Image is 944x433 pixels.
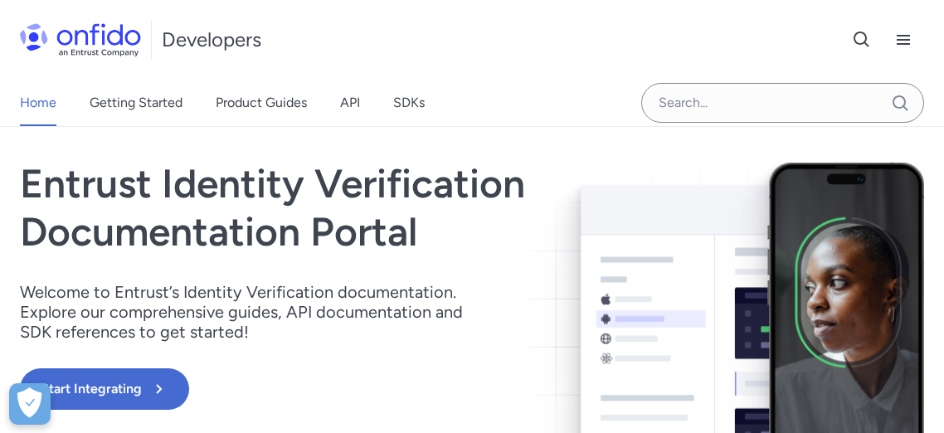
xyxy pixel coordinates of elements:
h1: Entrust Identity Verification Documentation Portal [20,160,653,255]
button: Open navigation menu button [883,19,924,61]
img: Onfido Logo [20,23,141,56]
svg: Open navigation menu button [893,30,913,50]
input: Onfido search input field [641,83,924,123]
svg: Open search button [852,30,872,50]
a: Product Guides [216,80,307,126]
button: Open Preferences [9,383,51,425]
a: Home [20,80,56,126]
h1: Developers [162,27,261,53]
div: Cookie Preferences [9,383,51,425]
a: Start Integrating [20,368,653,410]
a: API [340,80,360,126]
a: SDKs [393,80,425,126]
button: Open search button [841,19,883,61]
button: Start Integrating [20,368,189,410]
a: Getting Started [90,80,182,126]
p: Welcome to Entrust’s Identity Verification documentation. Explore our comprehensive guides, API d... [20,282,484,342]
